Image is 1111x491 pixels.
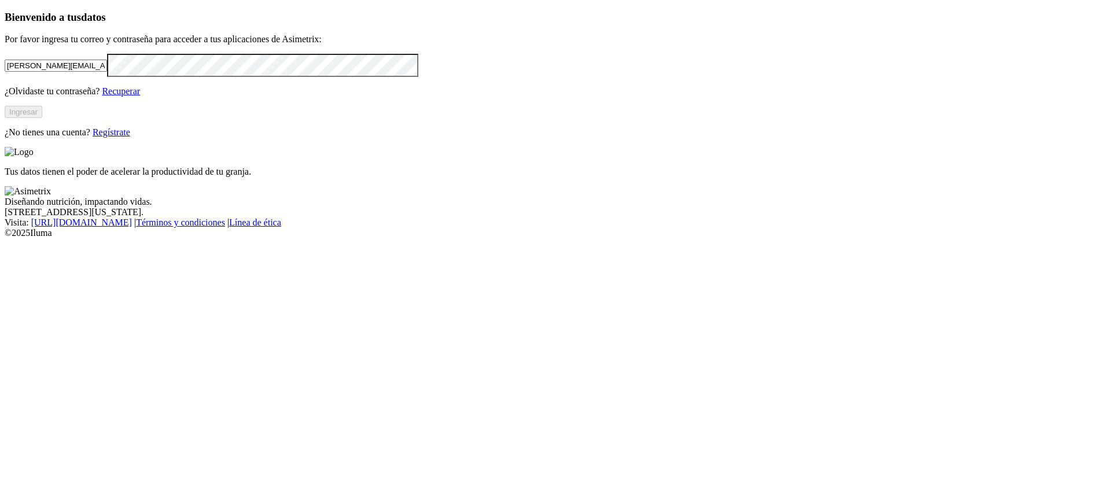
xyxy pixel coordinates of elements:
a: Regístrate [93,127,130,137]
img: Asimetrix [5,186,51,197]
a: Términos y condiciones [136,217,225,227]
a: Línea de ética [229,217,281,227]
div: Visita : | | [5,217,1106,228]
button: Ingresar [5,106,42,118]
div: © 2025 Iluma [5,228,1106,238]
div: Diseñando nutrición, impactando vidas. [5,197,1106,207]
img: Logo [5,147,34,157]
span: datos [81,11,106,23]
div: [STREET_ADDRESS][US_STATE]. [5,207,1106,217]
input: Tu correo [5,60,107,72]
p: Por favor ingresa tu correo y contraseña para acceder a tus aplicaciones de Asimetrix: [5,34,1106,45]
h3: Bienvenido a tus [5,11,1106,24]
p: ¿No tienes una cuenta? [5,127,1106,138]
p: ¿Olvidaste tu contraseña? [5,86,1106,97]
a: [URL][DOMAIN_NAME] [31,217,132,227]
p: Tus datos tienen el poder de acelerar la productividad de tu granja. [5,167,1106,177]
a: Recuperar [102,86,140,96]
